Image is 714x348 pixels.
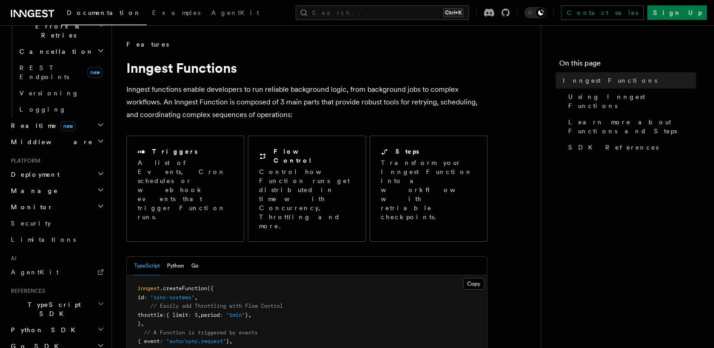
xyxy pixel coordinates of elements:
span: Documentation [67,9,141,16]
button: Realtimenew [7,118,106,134]
span: Cancellation [16,47,94,56]
span: , [248,312,251,318]
span: } [226,338,229,344]
span: AgentKit [211,9,259,16]
span: Deployment [7,170,60,179]
span: : [220,312,223,318]
span: , [198,312,201,318]
span: { limit [166,312,188,318]
a: REST Endpointsnew [16,60,106,85]
a: Sign Up [647,5,707,20]
span: , [229,338,232,344]
a: Security [7,215,106,231]
span: : [163,312,166,318]
button: TypeScript [134,257,160,275]
span: Python SDK [7,325,81,334]
h4: On this page [559,58,696,72]
span: "auto/sync.request" [166,338,226,344]
span: : [144,294,147,301]
span: } [138,320,141,327]
button: Toggle dark mode [524,7,546,18]
span: Platform [7,157,41,165]
button: Python [167,257,184,275]
a: Versioning [16,85,106,101]
span: // A Function is triggered by events [144,329,258,336]
span: new [88,67,102,78]
a: Inngest Functions [559,72,696,89]
span: ({ [207,285,213,292]
span: Versioning [19,89,79,97]
a: Documentation [61,3,147,25]
span: AI [7,255,17,262]
span: Middleware [7,137,93,146]
button: Search...Ctrl+K [296,5,469,20]
span: Using Inngest Functions [568,92,696,110]
span: , [195,294,198,301]
span: : [160,338,163,344]
span: TypeScript SDK [7,300,97,318]
a: Using Inngest Functions [565,89,696,114]
span: AgentKit [11,268,59,276]
a: Limitations [7,231,106,248]
button: TypeScript SDK [7,296,106,322]
span: id [138,294,144,301]
span: REST Endpoints [19,64,69,80]
h1: Inngest Functions [126,60,487,76]
button: Errors & Retries [16,18,106,43]
span: SDK References [568,143,658,152]
a: SDK References [565,139,696,155]
span: Learn more about Functions and Steps [568,118,696,136]
p: Inngest functions enable developers to run reliable background logic, from background jobs to com... [126,83,487,121]
button: Python SDK [7,322,106,338]
button: Go [191,257,199,275]
span: new [60,121,75,131]
span: throttle [138,312,163,318]
span: Limitations [11,236,76,243]
button: Manage [7,183,106,199]
h2: Triggers [152,147,198,156]
span: Manage [7,186,58,195]
button: Middleware [7,134,106,150]
span: inngest [138,285,160,292]
button: Copy [463,278,484,290]
a: AgentKit [206,3,264,24]
a: Contact sales [561,5,644,20]
a: Learn more about Functions and Steps [565,114,696,139]
p: Transform your Inngest Function into a workflow with retriable checkpoints. [381,158,478,221]
span: Security [11,220,51,227]
h2: Steps [395,147,419,156]
span: , [141,320,144,327]
span: .createFunction [160,285,207,292]
span: Errors & Retries [16,22,98,40]
button: Cancellation [16,43,106,60]
span: 3 [195,312,198,318]
span: period [201,312,220,318]
p: A list of Events, Cron schedules or webhook events that trigger Function runs. [138,158,233,221]
span: Features [126,40,169,49]
span: Logging [19,106,66,113]
a: TriggersA list of Events, Cron schedules or webhook events that trigger Function runs. [126,136,244,242]
a: StepsTransform your Inngest Function into a workflow with retriable checkpoints. [370,136,487,242]
span: Monitor [7,202,53,212]
a: Flow ControlControl how Function runs get distributed in time with Concurrency, Throttling and more. [248,136,366,242]
span: // Easily add Throttling with Flow Control [150,303,283,309]
button: Monitor [7,199,106,215]
a: Examples [147,3,206,24]
button: Deployment [7,166,106,183]
a: AgentKit [7,264,106,280]
h2: Flow Control [274,147,354,165]
span: "sync-systems" [150,294,195,301]
span: Examples [152,9,200,16]
p: Control how Function runs get distributed in time with Concurrency, Throttling and more. [259,167,354,230]
span: : [188,312,191,318]
span: "1min" [226,312,245,318]
span: Realtime [7,121,75,130]
a: Logging [16,101,106,118]
span: Inngest Functions [563,76,657,85]
span: { event [138,338,160,344]
span: References [7,287,45,295]
span: } [245,312,248,318]
kbd: Ctrl+K [443,8,464,17]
